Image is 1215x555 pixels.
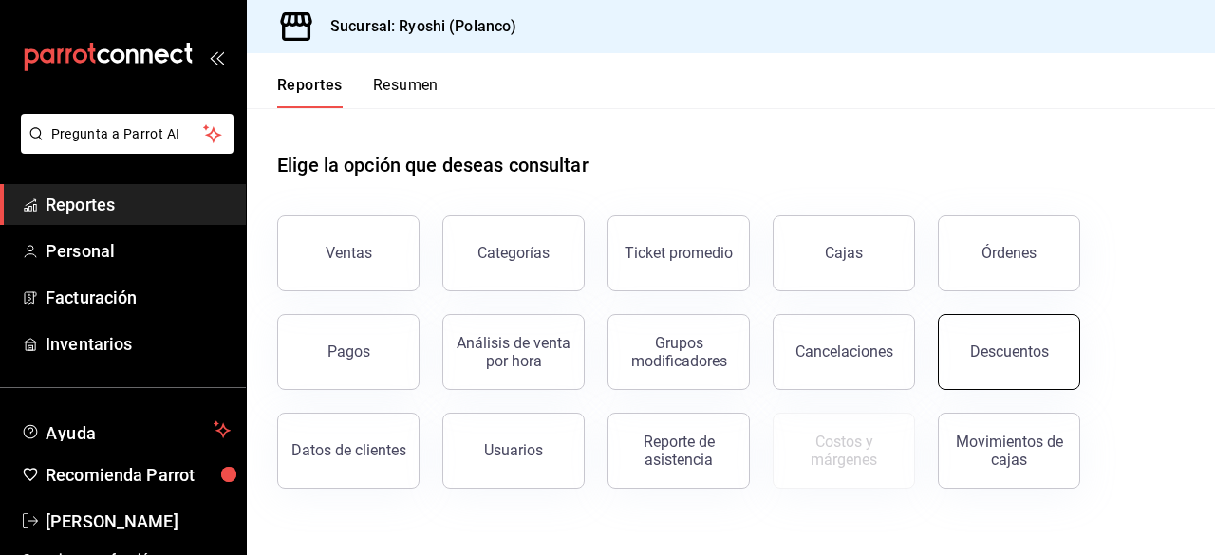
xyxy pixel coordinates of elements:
[773,413,915,489] button: Contrata inventarios para ver este reporte
[442,314,585,390] button: Análisis de venta por hora
[938,413,1080,489] button: Movimientos de cajas
[938,314,1080,390] button: Descuentos
[607,314,750,390] button: Grupos modificadores
[950,433,1068,469] div: Movimientos de cajas
[981,244,1037,262] div: Órdenes
[291,441,406,459] div: Datos de clientes
[970,342,1049,361] div: Descuentos
[46,462,231,488] span: Recomienda Parrot
[484,441,543,459] div: Usuarios
[46,331,231,357] span: Inventarios
[607,215,750,291] button: Ticket promedio
[477,244,550,262] div: Categorías
[326,244,372,262] div: Ventas
[442,413,585,489] button: Usuarios
[277,76,343,108] button: Reportes
[620,334,738,370] div: Grupos modificadores
[373,76,439,108] button: Resumen
[277,76,439,108] div: navigation tabs
[46,285,231,310] span: Facturación
[455,334,572,370] div: Análisis de venta por hora
[13,138,234,157] a: Pregunta a Parrot AI
[773,314,915,390] button: Cancelaciones
[46,238,231,264] span: Personal
[785,433,903,469] div: Costos y márgenes
[825,242,864,265] div: Cajas
[51,124,204,144] span: Pregunta a Parrot AI
[277,151,589,179] h1: Elige la opción que deseas consultar
[938,215,1080,291] button: Órdenes
[277,314,420,390] button: Pagos
[209,49,224,65] button: open_drawer_menu
[773,215,915,291] a: Cajas
[46,192,231,217] span: Reportes
[21,114,234,154] button: Pregunta a Parrot AI
[620,433,738,469] div: Reporte de asistencia
[607,413,750,489] button: Reporte de asistencia
[277,413,420,489] button: Datos de clientes
[327,342,370,361] div: Pagos
[46,418,206,441] span: Ayuda
[795,342,893,361] div: Cancelaciones
[46,509,231,534] span: [PERSON_NAME]
[442,215,585,291] button: Categorías
[625,244,733,262] div: Ticket promedio
[277,215,420,291] button: Ventas
[315,15,516,38] h3: Sucursal: Ryoshi (Polanco)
